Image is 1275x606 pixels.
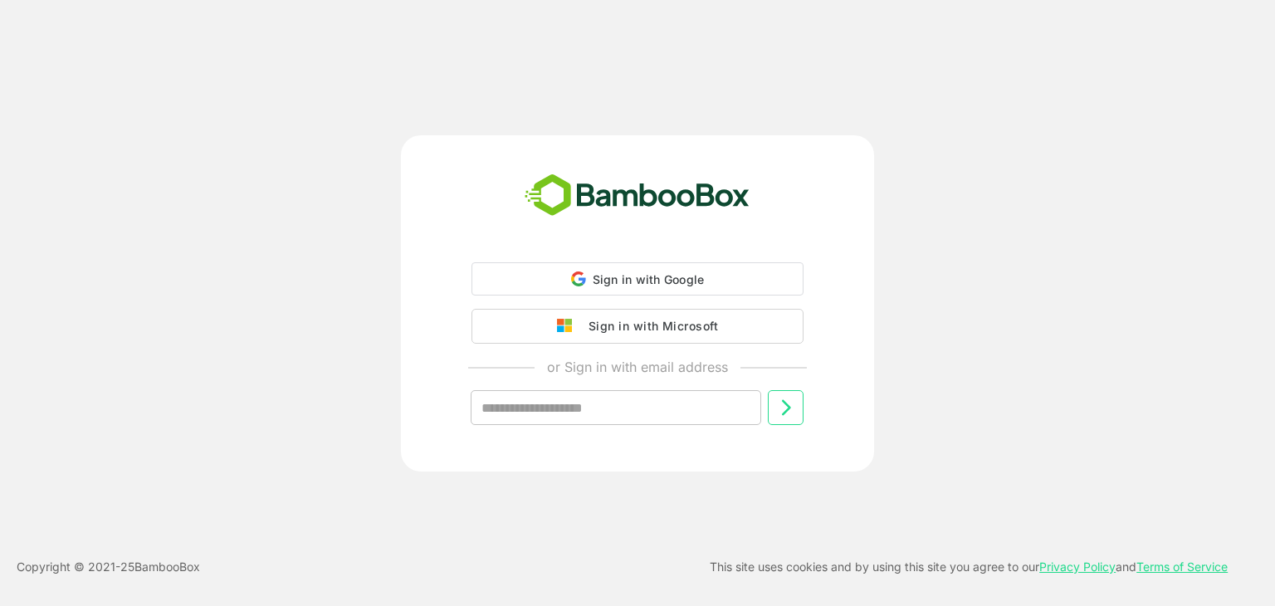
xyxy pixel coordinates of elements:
[17,557,200,577] p: Copyright © 2021- 25 BambooBox
[1039,560,1116,574] a: Privacy Policy
[580,315,718,337] div: Sign in with Microsoft
[471,309,804,344] button: Sign in with Microsoft
[593,272,705,286] span: Sign in with Google
[1136,560,1228,574] a: Terms of Service
[515,169,759,223] img: bamboobox
[710,557,1228,577] p: This site uses cookies and by using this site you agree to our and
[547,357,728,377] p: or Sign in with email address
[557,319,580,334] img: google
[471,262,804,296] div: Sign in with Google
